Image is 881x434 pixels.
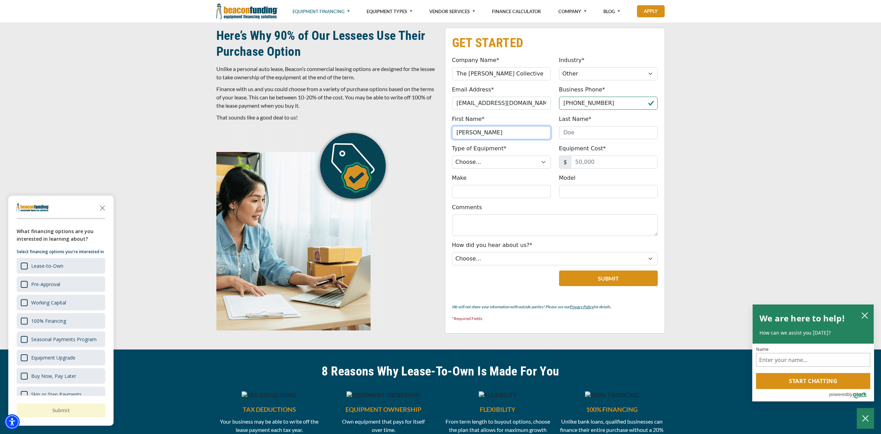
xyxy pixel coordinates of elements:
label: Name [756,347,870,352]
label: Business Phone* [559,86,605,94]
h6: EQUIPMENT OWNERSHIP [331,405,437,414]
p: Select financing options you're interested in [17,248,105,255]
h6: FLEXIBILITY [445,405,551,414]
input: jdoe@gmail.com [452,97,551,110]
img: FLEXIBILITY [479,391,516,400]
iframe: reCAPTCHA [452,271,536,292]
button: Close the survey [96,201,109,214]
input: Doe [559,126,658,139]
div: Seasonal Payments Program [17,331,105,347]
div: Survey [8,196,114,426]
div: Lease-to-Own [17,258,105,274]
div: Buy Now, Pay Later [31,373,76,379]
button: Close Chatbox [857,408,874,429]
label: Email Address* [452,86,494,94]
span: Your business may be able to write off the lease payment each tax year. [220,418,318,433]
button: Submit [17,404,105,417]
button: close chatbox [859,310,870,320]
label: Model [559,174,576,182]
label: Equipment Cost* [559,144,606,153]
input: Beacon Funding [452,67,551,80]
div: olark chatbox [752,304,874,402]
div: Seasonal Payments Program [31,336,97,343]
p: How can we assist you [DATE]? [759,329,867,336]
div: Accessibility Menu [5,414,20,429]
img: EQUIPMENT OWNERSHIP [347,391,421,400]
a: Privacy Policy [570,304,594,309]
input: John [452,126,551,139]
label: How did you hear about us?* [452,241,532,249]
input: 50,000 [571,156,658,169]
h2: We are here to help! [759,311,845,325]
input: Name [756,353,870,367]
label: Industry* [559,56,585,64]
div: What financing options are you interested in learning about? [17,228,105,243]
button: Start chatting [756,373,870,389]
input: (555) 555-5555 [559,97,658,110]
div: 100% Financing [31,318,66,324]
a: Powered by Olark [829,389,874,401]
button: Submit [559,271,658,286]
span: $ [559,156,571,169]
div: Equipment Upgrade [31,354,75,361]
a: Apply [637,5,665,17]
label: First Name* [452,115,485,123]
p: That sounds like a good deal to us! [216,113,437,122]
h6: TAX DEDUCTIONS [216,405,322,414]
span: Own equipment that pays for itself over time. [342,418,425,433]
label: Last Name* [559,115,592,123]
div: Lease-to-Own [31,263,63,269]
img: TAX DEDUCTIONS [242,391,296,400]
label: Make [452,174,467,182]
img: Company logo [17,203,49,212]
label: Comments [452,203,482,212]
p: *Required Fields [452,315,658,323]
span: by [847,390,852,399]
p: Unlike a personal auto lease, Beacon’s commercial leasing options are designed for the lessee to ... [216,65,437,81]
p: Finance with us and you could choose from a variety of purchase options based on the terms of you... [216,85,437,110]
div: 100% Financing [17,313,105,329]
div: Working Capital [17,295,105,310]
p: We will not share your information with outside parties! Please see our for details. [452,303,658,311]
span: powered [829,390,847,399]
h2: Here’s Why 90% of Our Lessees Use Their Purchase Option [216,28,437,60]
label: Type of Equipment* [452,144,506,153]
h2: GET STARTED [452,35,658,51]
img: Unlike a personal auto lease, Beacon’s commercial leasing options are designed for the lessee to ... [216,125,396,330]
div: Working Capital [31,299,66,306]
div: Pre-Approval [31,281,60,287]
div: Equipment Upgrade [17,350,105,365]
h2: 8 Reasons Why Lease-To-Own Is Made For You [216,363,665,379]
div: Skip or Step Payments [31,391,82,398]
img: 100% FINANCING [585,391,639,400]
div: Skip or Step Payments [17,387,105,402]
div: Pre-Approval [17,276,105,292]
label: Company Name* [452,56,499,64]
h6: 100% FINANCING [559,405,665,414]
div: Buy Now, Pay Later [17,368,105,384]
